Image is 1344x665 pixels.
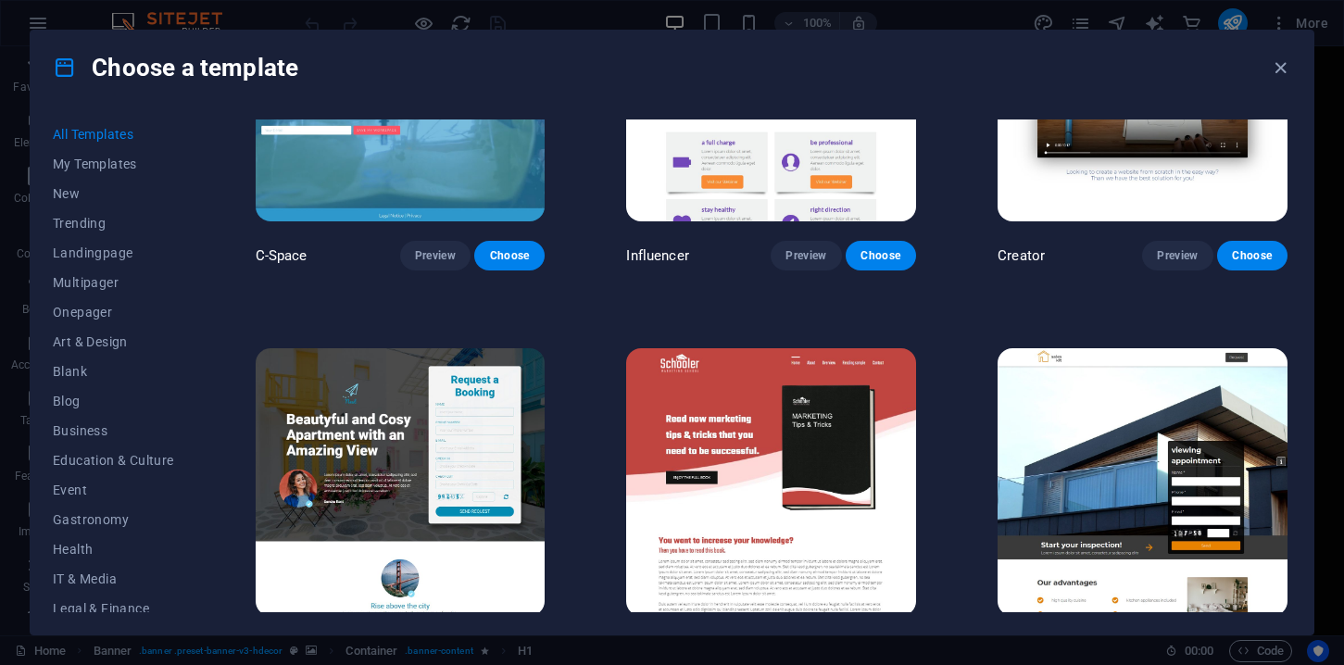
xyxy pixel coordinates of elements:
[53,453,174,468] span: Education & Culture
[53,542,174,557] span: Health
[53,601,174,616] span: Legal & Finance
[53,505,174,534] button: Gastronomy
[53,364,174,379] span: Blank
[1157,248,1198,263] span: Preview
[1217,241,1287,270] button: Choose
[53,275,174,290] span: Multipager
[489,248,530,263] span: Choose
[53,119,174,149] button: All Templates
[53,416,174,445] button: Business
[846,241,916,270] button: Choose
[53,238,174,268] button: Landingpage
[785,248,826,263] span: Preview
[53,445,174,475] button: Education & Culture
[626,348,916,615] img: Schooler
[53,245,174,260] span: Landingpage
[415,248,456,263] span: Preview
[53,571,174,586] span: IT & Media
[474,241,545,270] button: Choose
[400,241,471,270] button: Preview
[53,186,174,201] span: New
[53,483,174,497] span: Event
[53,149,174,179] button: My Templates
[53,208,174,238] button: Trending
[1232,248,1273,263] span: Choose
[53,423,174,438] span: Business
[53,157,174,171] span: My Templates
[998,348,1287,615] img: Sales Kit
[860,248,901,263] span: Choose
[53,216,174,231] span: Trending
[53,327,174,357] button: Art & Design
[53,594,174,623] button: Legal & Finance
[998,246,1045,265] p: Creator
[53,305,174,320] span: Onepager
[626,246,688,265] p: Influencer
[53,357,174,386] button: Blank
[256,246,308,265] p: C-Space
[771,241,841,270] button: Preview
[256,348,546,615] img: Nest
[53,334,174,349] span: Art & Design
[53,386,174,416] button: Blog
[1142,241,1212,270] button: Preview
[53,127,174,142] span: All Templates
[53,475,174,505] button: Event
[53,268,174,297] button: Multipager
[53,534,174,564] button: Health
[53,297,174,327] button: Onepager
[53,179,174,208] button: New
[53,512,174,527] span: Gastronomy
[53,394,174,408] span: Blog
[53,564,174,594] button: IT & Media
[53,53,298,82] h4: Choose a template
